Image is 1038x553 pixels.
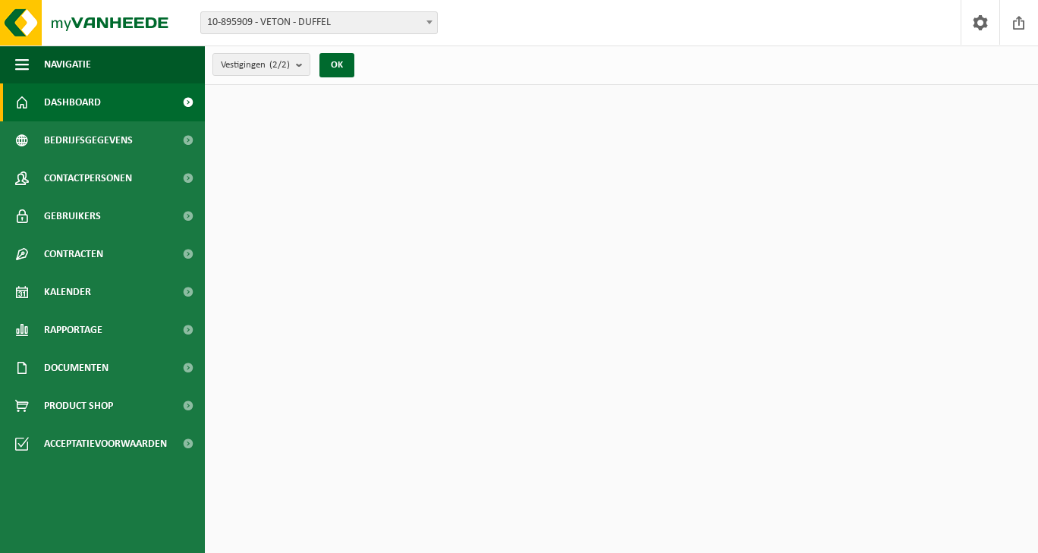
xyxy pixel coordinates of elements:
span: Kalender [44,273,91,311]
span: 10-895909 - VETON - DUFFEL [201,12,437,33]
count: (2/2) [269,60,290,70]
span: Bedrijfsgegevens [44,121,133,159]
span: Contracten [44,235,103,273]
span: Rapportage [44,311,102,349]
span: Acceptatievoorwaarden [44,425,167,463]
button: OK [319,53,354,77]
span: Gebruikers [44,197,101,235]
span: Documenten [44,349,109,387]
span: Dashboard [44,83,101,121]
span: 10-895909 - VETON - DUFFEL [200,11,438,34]
span: Contactpersonen [44,159,132,197]
button: Vestigingen(2/2) [212,53,310,76]
span: Vestigingen [221,54,290,77]
span: Product Shop [44,387,113,425]
span: Navigatie [44,46,91,83]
